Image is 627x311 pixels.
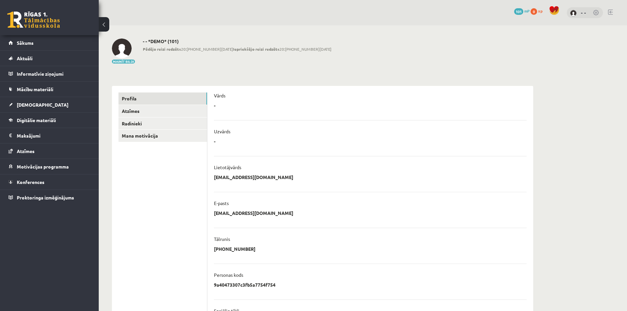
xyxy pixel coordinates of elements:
[9,51,91,66] a: Aktuāli
[17,55,33,61] span: Aktuāli
[214,210,293,216] p: [EMAIL_ADDRESS][DOMAIN_NAME]
[118,130,207,142] a: Mana motivācija
[9,82,91,97] a: Mācību materiāli
[514,8,523,15] span: 101
[17,86,53,92] span: Mācību materiāli
[112,39,132,58] img: - -
[581,9,586,16] a: - -
[143,46,331,52] span: 20:[PHONE_NUMBER][DATE] 20:[PHONE_NUMBER][DATE]
[9,97,91,112] a: [DEMOGRAPHIC_DATA]
[524,8,530,13] span: mP
[214,164,241,170] p: Lietotājvārds
[17,128,91,143] legend: Maksājumi
[17,117,56,123] span: Digitālie materiāli
[531,8,537,15] span: 0
[17,40,34,46] span: Sākums
[214,102,216,108] p: -
[214,272,243,278] p: Personas kods
[233,46,279,52] b: Iepriekšējo reizi redzēts
[214,236,230,242] p: Tālrunis
[514,8,530,13] a: 101 mP
[214,92,225,98] p: Vārds
[118,105,207,117] a: Atzīmes
[17,148,35,154] span: Atzīmes
[9,143,91,159] a: Atzīmes
[143,39,331,44] h2: - - *DEMO* (101)
[17,102,68,108] span: [DEMOGRAPHIC_DATA]
[9,35,91,50] a: Sākums
[9,159,91,174] a: Motivācijas programma
[214,200,229,206] p: E-pasts
[118,117,207,130] a: Radinieki
[9,66,91,81] a: Informatīvie ziņojumi
[17,179,44,185] span: Konferences
[9,128,91,143] a: Maksājumi
[112,60,135,64] button: Mainīt bildi
[214,282,275,288] p: 9a40473307c3fb5a7754f754
[9,113,91,128] a: Digitālie materiāli
[214,174,293,180] p: [EMAIL_ADDRESS][DOMAIN_NAME]
[17,66,91,81] legend: Informatīvie ziņojumi
[9,190,91,205] a: Proktoringa izmēģinājums
[214,128,230,134] p: Uzvārds
[531,8,546,13] a: 0 xp
[7,12,60,28] a: Rīgas 1. Tālmācības vidusskola
[214,138,216,144] p: -
[143,46,181,52] b: Pēdējo reizi redzēts
[118,92,207,105] a: Profils
[538,8,542,13] span: xp
[17,164,69,169] span: Motivācijas programma
[214,246,255,252] p: [PHONE_NUMBER]
[9,174,91,190] a: Konferences
[570,10,577,16] img: - -
[17,194,74,200] span: Proktoringa izmēģinājums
